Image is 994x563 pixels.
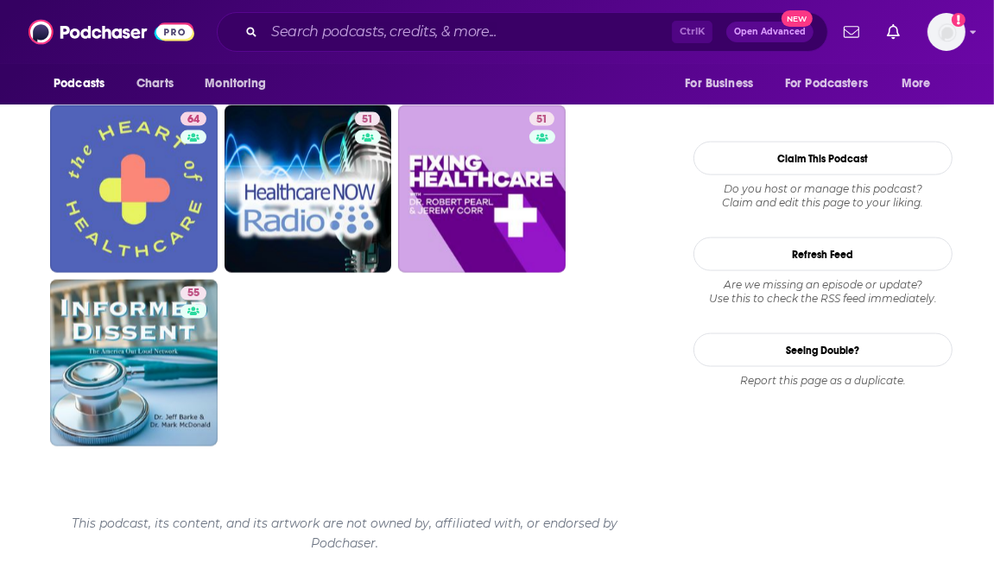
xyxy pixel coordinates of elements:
[264,18,672,46] input: Search podcasts, credits, & more...
[355,112,380,126] a: 51
[693,278,953,306] div: Are we missing an episode or update? Use this to check the RSS feed immediately.
[362,111,373,129] span: 51
[693,182,953,210] div: Claim and edit this page to your liking.
[217,12,828,52] div: Search podcasts, credits, & more...
[774,67,893,100] button: open menu
[187,111,199,129] span: 64
[928,13,966,51] img: User Profile
[782,10,813,27] span: New
[785,72,868,96] span: For Podcasters
[41,67,127,100] button: open menu
[693,182,953,196] span: Do you host or manage this podcast?
[685,72,753,96] span: For Business
[205,72,266,96] span: Monitoring
[187,285,199,302] span: 55
[193,67,288,100] button: open menu
[693,374,953,388] div: Report this page as a duplicate.
[726,22,814,42] button: Open AdvancedNew
[902,72,931,96] span: More
[673,67,775,100] button: open menu
[136,72,174,96] span: Charts
[180,112,206,126] a: 64
[952,13,966,27] svg: Add a profile image
[693,142,953,175] button: Claim This Podcast
[54,72,104,96] span: Podcasts
[837,17,866,47] a: Show notifications dropdown
[398,105,566,273] a: 51
[529,112,554,126] a: 51
[672,21,712,43] span: Ctrl K
[928,13,966,51] button: Show profile menu
[50,105,218,273] a: 64
[536,111,548,129] span: 51
[880,17,907,47] a: Show notifications dropdown
[125,67,184,100] a: Charts
[180,287,206,300] a: 55
[734,28,806,36] span: Open Advanced
[693,333,953,367] a: Seeing Double?
[890,67,953,100] button: open menu
[225,105,392,273] a: 51
[50,280,218,447] a: 55
[693,237,953,271] button: Refresh Feed
[28,16,194,48] img: Podchaser - Follow, Share and Rate Podcasts
[928,13,966,51] span: Logged in as Trent121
